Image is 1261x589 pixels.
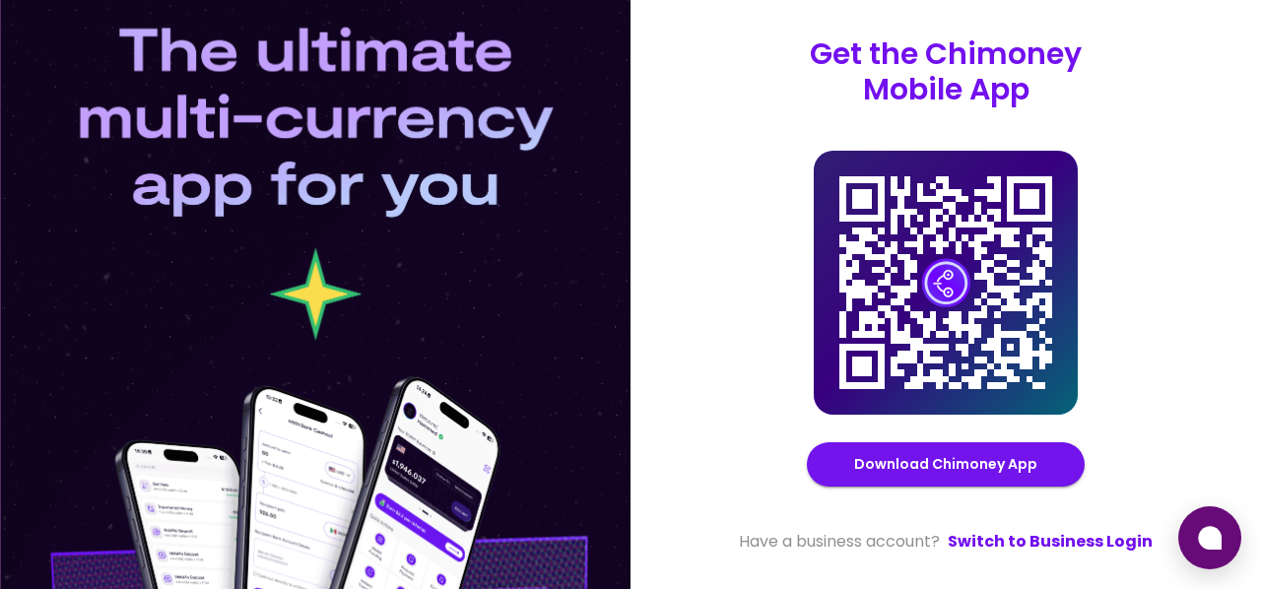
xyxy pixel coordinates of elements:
span: Have a business account? [739,530,940,554]
a: Download Chimoney App [854,452,1037,477]
button: Open chat window [1178,506,1241,569]
p: Get the Chimoney Mobile App [810,36,1082,107]
button: Download Chimoney App [807,442,1085,487]
a: Switch to Business Login [948,530,1153,554]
